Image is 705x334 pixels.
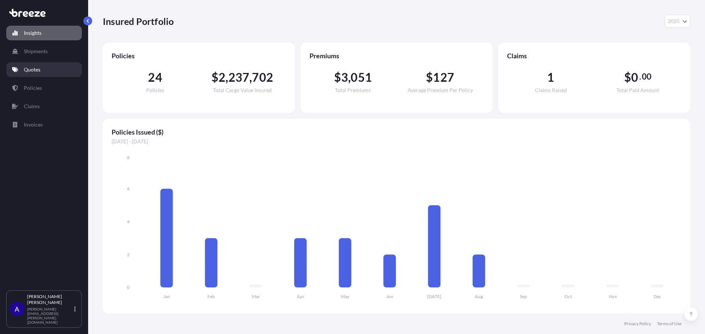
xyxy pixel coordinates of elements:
span: Total Cargo Value Insured [213,88,272,93]
span: 127 [433,71,454,83]
tspan: Feb [207,294,215,299]
tspan: May [341,294,350,299]
span: 1 [547,71,554,83]
span: , [225,71,228,83]
span: 24 [148,71,162,83]
a: Privacy Policy [624,321,651,327]
p: Quotes [24,66,40,73]
p: [PERSON_NAME] [PERSON_NAME] [27,294,73,305]
tspan: Dec [654,294,661,299]
tspan: Mar [252,294,260,299]
span: Claims Raised [535,88,567,93]
a: Quotes [6,62,82,77]
tspan: Jan [163,294,170,299]
tspan: Apr [297,294,304,299]
span: 702 [252,71,273,83]
span: Policies [146,88,164,93]
span: $ [334,71,341,83]
tspan: Nov [609,294,617,299]
a: Invoices [6,117,82,132]
tspan: [DATE] [427,294,441,299]
a: Insights [6,26,82,40]
span: $ [426,71,433,83]
span: A [15,305,19,313]
a: Claims [6,99,82,114]
span: Average Premium Per Policy [408,88,473,93]
p: Claims [24,103,40,110]
span: $ [211,71,218,83]
tspan: 6 [127,186,130,191]
span: $ [624,71,631,83]
span: Claims [507,51,681,60]
span: Total Premiums [335,88,371,93]
p: Shipments [24,48,48,55]
span: 237 [228,71,250,83]
tspan: 0 [127,285,130,290]
p: [PERSON_NAME][EMAIL_ADDRESS][PERSON_NAME][DOMAIN_NAME] [27,307,73,324]
span: 2 [218,71,225,83]
span: . [639,74,641,80]
tspan: Oct [564,294,572,299]
span: [DATE] - [DATE] [112,138,681,145]
span: Total Paid Amount [617,88,659,93]
tspan: Jun [386,294,393,299]
a: Shipments [6,44,82,59]
span: 00 [642,74,651,80]
span: , [249,71,252,83]
p: Invoices [24,121,43,128]
span: Policies Issued ($) [112,128,681,136]
p: Policies [24,84,42,92]
a: Terms of Use [657,321,681,327]
tspan: 2 [127,252,130,257]
span: 3 [341,71,348,83]
tspan: Aug [475,294,483,299]
span: Premiums [310,51,484,60]
a: Policies [6,81,82,95]
button: Year Selector [665,15,690,28]
span: , [348,71,351,83]
span: Policies [112,51,286,60]
p: Insured Portfolio [103,15,174,27]
tspan: 8 [127,155,130,160]
p: Insights [24,29,41,37]
tspan: 4 [127,219,130,224]
span: 2025 [668,18,680,25]
tspan: Sep [520,294,527,299]
span: 0 [631,71,638,83]
span: 051 [351,71,372,83]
